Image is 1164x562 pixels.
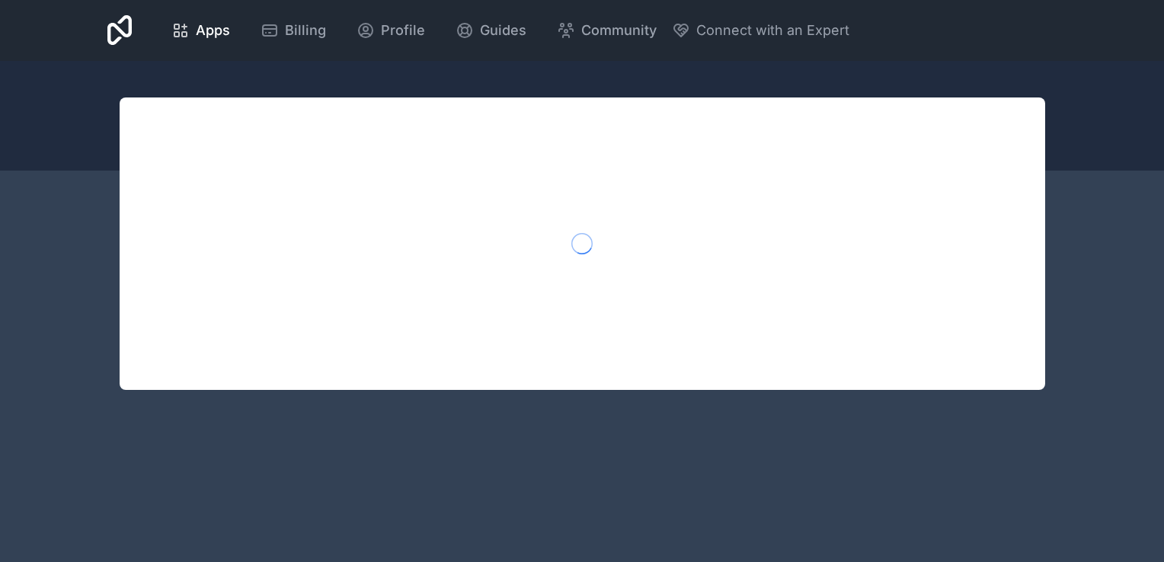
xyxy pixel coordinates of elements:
[443,14,539,47] a: Guides
[696,20,849,41] span: Connect with an Expert
[248,14,338,47] a: Billing
[581,20,657,41] span: Community
[545,14,669,47] a: Community
[285,20,326,41] span: Billing
[196,20,230,41] span: Apps
[344,14,437,47] a: Profile
[480,20,526,41] span: Guides
[672,20,849,41] button: Connect with an Expert
[381,20,425,41] span: Profile
[159,14,242,47] a: Apps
